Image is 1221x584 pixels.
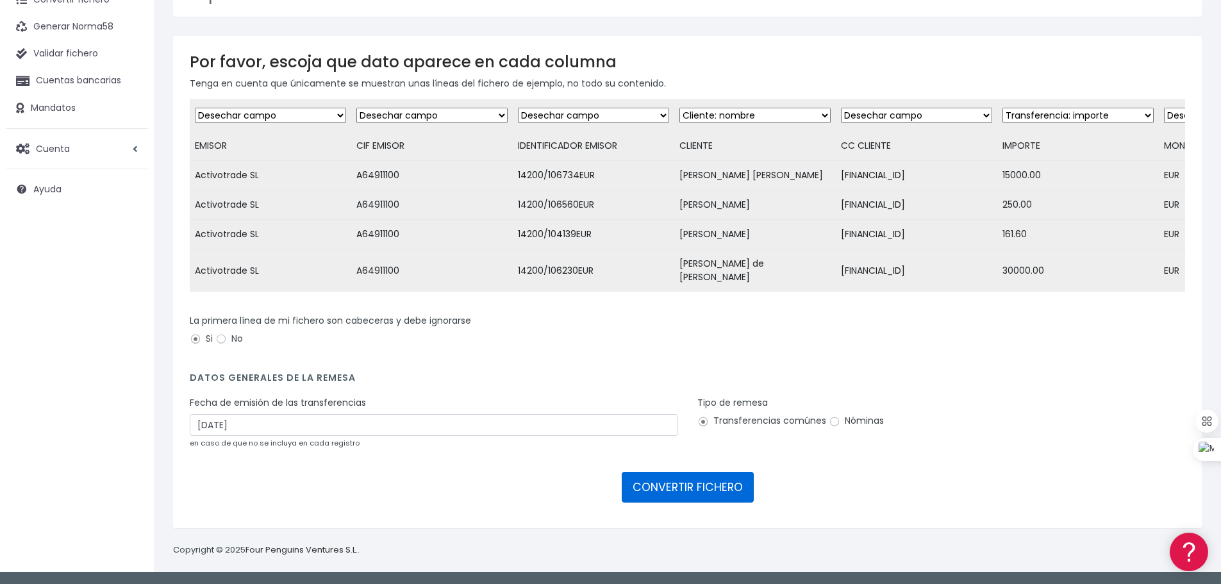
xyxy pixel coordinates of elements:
h3: Por favor, escoja que dato aparece en cada columna [190,53,1185,71]
label: La primera línea de mi fichero son cabeceras y debe ignorarse [190,314,471,328]
td: [PERSON_NAME] de [PERSON_NAME] [674,249,836,292]
td: Activotrade SL [190,249,351,292]
td: A64911100 [351,249,513,292]
a: Cuentas bancarias [6,67,147,94]
td: A64911100 [351,161,513,190]
td: CC CLIENTE [836,131,997,161]
td: 161.60 [997,220,1159,249]
td: [FINANCIAL_ID] [836,220,997,249]
label: Si [190,332,213,346]
a: Ayuda [6,176,147,203]
span: Ayuda [33,183,62,196]
label: Fecha de emisión de las transferencias [190,396,366,410]
td: 14200/106560EUR [513,190,674,220]
td: Activotrade SL [190,161,351,190]
a: Cuenta [6,135,147,162]
td: [FINANCIAL_ID] [836,190,997,220]
small: en caso de que no se incluya en cada registro [190,438,360,448]
a: Validar fichero [6,40,147,67]
span: Cuenta [36,142,70,154]
p: Tenga en cuenta que únicamente se muestran unas líneas del fichero de ejemplo, no todo su contenido. [190,76,1185,90]
label: Transferencias comúnes [697,414,826,428]
h4: Datos generales de la remesa [190,372,1185,390]
td: [PERSON_NAME] [674,190,836,220]
a: Four Penguins Ventures S.L. [245,544,358,556]
td: [PERSON_NAME] [PERSON_NAME] [674,161,836,190]
td: 14200/104139EUR [513,220,674,249]
td: 15000.00 [997,161,1159,190]
a: Mandatos [6,95,147,122]
td: IMPORTE [997,131,1159,161]
label: Tipo de remesa [697,396,768,410]
td: EMISOR [190,131,351,161]
td: Activotrade SL [190,190,351,220]
td: A64911100 [351,190,513,220]
td: Activotrade SL [190,220,351,249]
td: 30000.00 [997,249,1159,292]
td: 250.00 [997,190,1159,220]
label: Nóminas [829,414,884,428]
button: CONVERTIR FICHERO [622,472,754,503]
td: [FINANCIAL_ID] [836,249,997,292]
td: CLIENTE [674,131,836,161]
a: Generar Norma58 [6,13,147,40]
td: CIF EMISOR [351,131,513,161]
td: [FINANCIAL_ID] [836,161,997,190]
label: No [215,332,243,346]
td: [PERSON_NAME] [674,220,836,249]
td: 14200/106734EUR [513,161,674,190]
td: 14200/106230EUR [513,249,674,292]
td: A64911100 [351,220,513,249]
p: Copyright © 2025 . [173,544,360,557]
td: IDENTIFICADOR EMISOR [513,131,674,161]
